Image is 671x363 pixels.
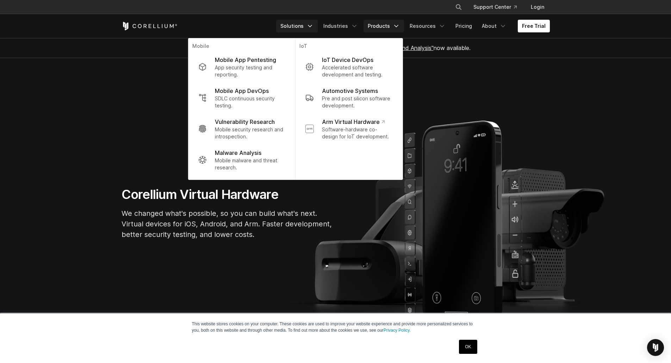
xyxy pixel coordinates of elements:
[459,340,477,354] a: OK
[215,95,285,109] p: SDLC continuous security testing.
[192,43,291,51] p: Mobile
[452,1,465,13] button: Search
[319,20,362,32] a: Industries
[322,56,373,64] p: IoT Device DevOps
[215,149,261,157] p: Malware Analysis
[215,126,285,140] p: Mobile security research and introspection.
[215,64,285,78] p: App security testing and reporting.
[276,20,318,32] a: Solutions
[447,1,550,13] div: Navigation Menu
[122,208,333,240] p: We changed what's possible, so you can build what's next. Virtual devices for iOS, Android, and A...
[192,82,291,113] a: Mobile App DevOps SDLC continuous security testing.
[215,56,276,64] p: Mobile App Pentesting
[478,20,511,32] a: About
[299,43,398,51] p: IoT
[322,118,384,126] p: Arm Virtual Hardware
[384,328,411,333] a: Privacy Policy.
[518,20,550,32] a: Free Trial
[647,339,664,356] div: Open Intercom Messenger
[299,51,398,82] a: IoT Device DevOps Accelerated software development and testing.
[122,187,333,202] h1: Corellium Virtual Hardware
[322,64,392,78] p: Accelerated software development and testing.
[451,20,476,32] a: Pricing
[215,118,275,126] p: Vulnerability Research
[192,113,291,144] a: Vulnerability Research Mobile security research and introspection.
[525,1,550,13] a: Login
[364,20,404,32] a: Products
[192,51,291,82] a: Mobile App Pentesting App security testing and reporting.
[215,157,285,171] p: Mobile malware and threat research.
[405,20,450,32] a: Resources
[299,113,398,144] a: Arm Virtual Hardware Software-hardware co-design for IoT development.
[299,82,398,113] a: Automotive Systems Pre and post silicon software development.
[192,321,479,333] p: This website stores cookies on your computer. These cookies are used to improve your website expe...
[192,144,291,175] a: Malware Analysis Mobile malware and threat research.
[122,22,178,30] a: Corellium Home
[276,20,550,32] div: Navigation Menu
[322,126,392,140] p: Software-hardware co-design for IoT development.
[468,1,522,13] a: Support Center
[215,87,269,95] p: Mobile App DevOps
[322,95,392,109] p: Pre and post silicon software development.
[322,87,378,95] p: Automotive Systems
